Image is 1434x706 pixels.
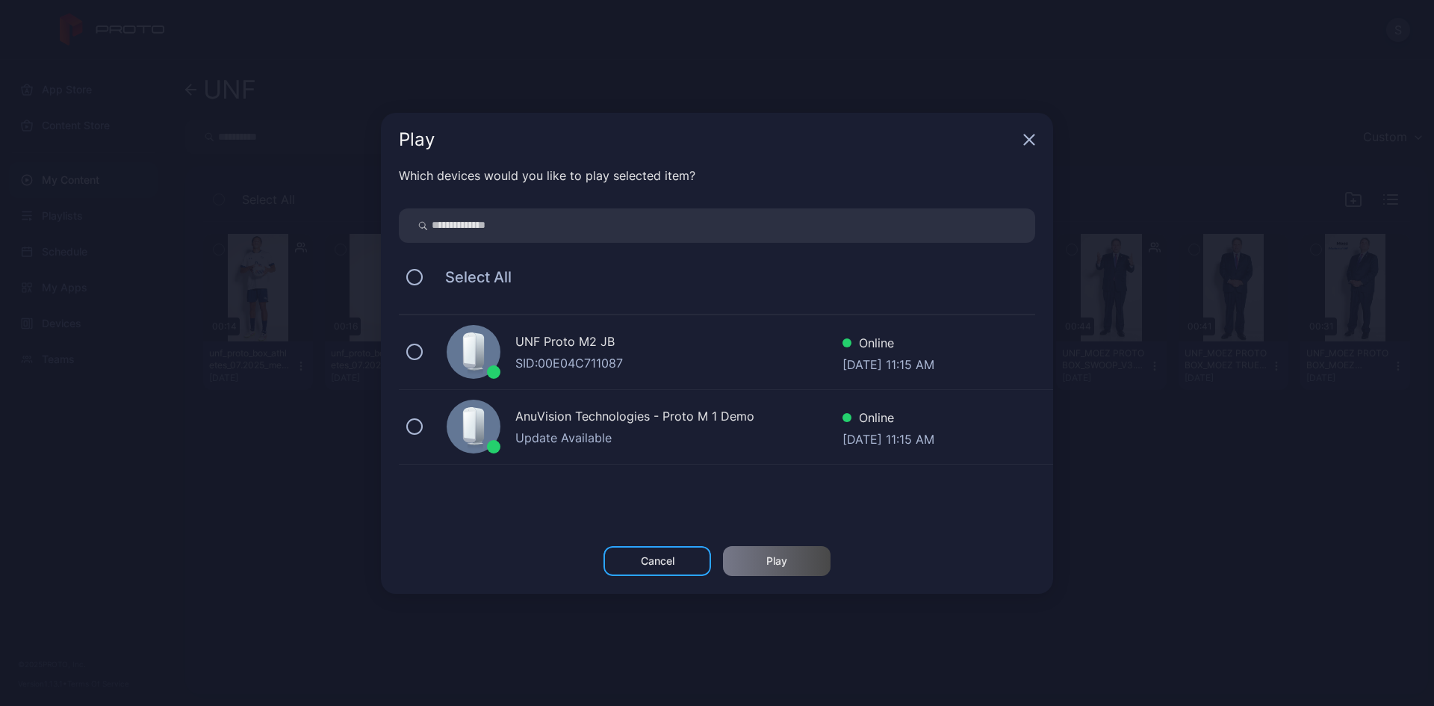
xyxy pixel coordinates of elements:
[515,332,842,354] div: UNF Proto M2 JB
[641,555,674,567] div: Cancel
[842,409,934,430] div: Online
[603,546,711,576] button: Cancel
[515,407,842,429] div: AnuVision Technologies - Proto M 1 Demo
[842,334,934,356] div: Online
[842,356,934,371] div: [DATE] 11:15 AM
[723,546,831,576] button: Play
[430,268,512,286] span: Select All
[766,555,787,567] div: Play
[515,429,842,447] div: Update Available
[842,430,934,445] div: [DATE] 11:15 AM
[399,167,1035,185] div: Which devices would you like to play selected item?
[515,354,842,372] div: SID: 00E04C711087
[399,131,1017,149] div: Play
